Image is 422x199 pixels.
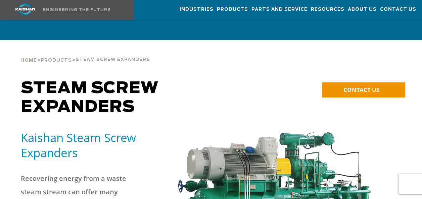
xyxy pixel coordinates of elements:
[380,6,416,13] span: Contact Us
[180,6,214,13] span: Industries
[343,86,379,93] span: CONTACT US
[41,57,72,63] a: Products
[380,0,416,18] a: Contact Us
[43,8,110,11] img: Engineering the future
[20,57,37,63] a: Home
[348,0,377,18] a: About Us
[41,58,72,63] span: Products
[21,80,158,115] span: Steam Screw Expanders
[311,6,344,13] span: Resources
[76,58,150,62] span: Steam Screw Expanders
[20,58,37,63] span: Home
[311,0,344,18] a: Resources
[217,0,248,18] a: Products
[20,40,150,66] div: > >
[180,0,214,18] a: Industries
[322,82,405,97] a: CONTACT US
[251,6,308,13] span: Parts and Service
[217,6,248,13] span: Products
[348,6,377,13] span: About Us
[21,130,168,160] h5: Kaishan Steam Screw Expanders
[251,0,308,18] a: Parts and Service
